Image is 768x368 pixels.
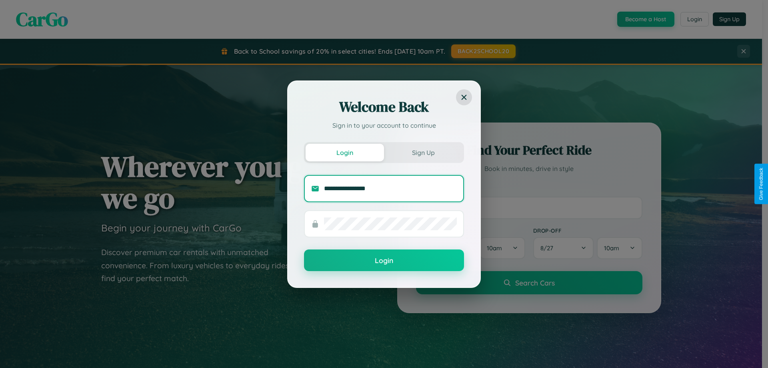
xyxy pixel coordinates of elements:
[304,249,464,271] button: Login
[304,97,464,117] h2: Welcome Back
[306,144,384,161] button: Login
[304,121,464,130] p: Sign in to your account to continue
[758,168,764,200] div: Give Feedback
[384,144,462,161] button: Sign Up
